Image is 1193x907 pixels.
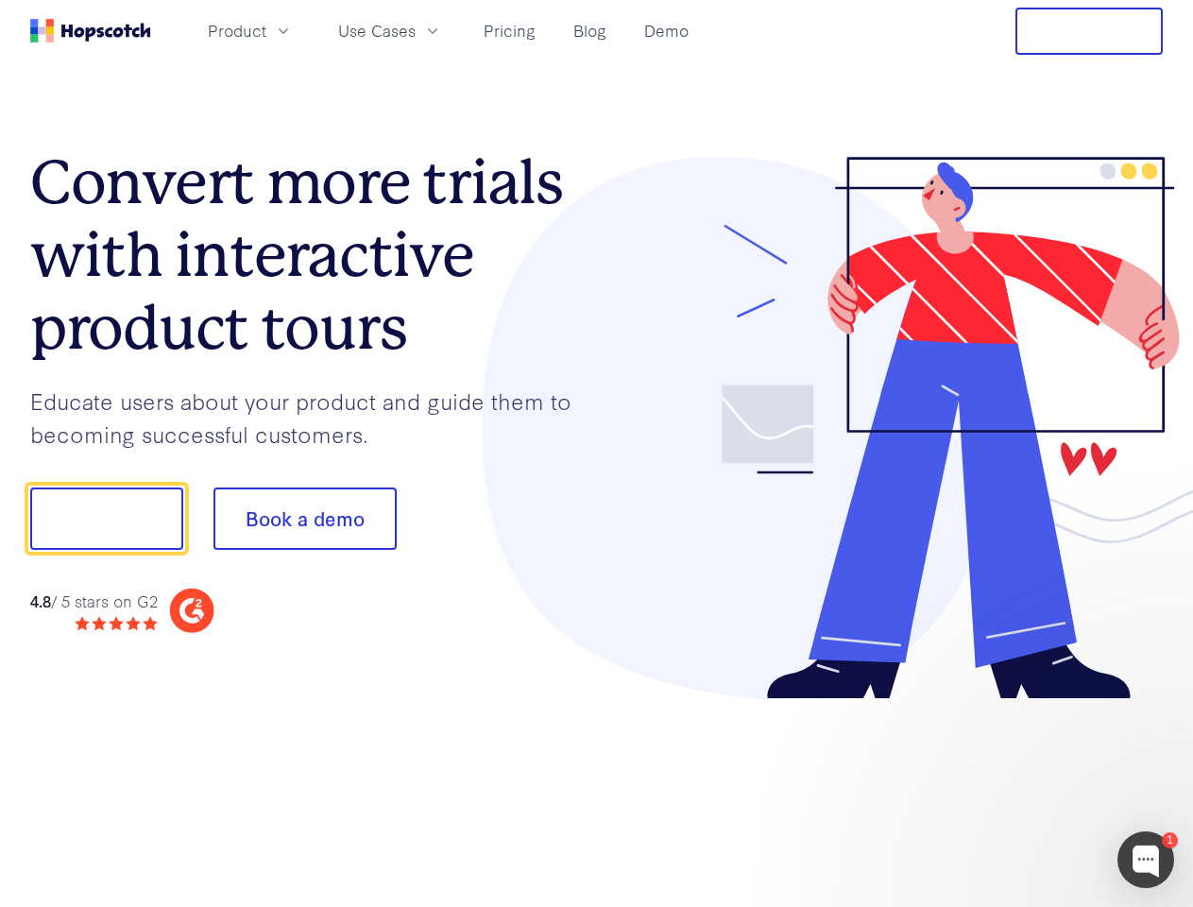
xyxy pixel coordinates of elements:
span: Use Cases [338,19,416,43]
div: / 5 stars on G2 [30,590,158,613]
a: Blog [566,15,614,46]
div: 1 [1162,832,1178,848]
button: Use Cases [327,15,453,46]
h1: Convert more trials with interactive product tours [30,146,597,364]
strong: 4.8 [30,590,51,611]
button: Free Trial [1015,8,1163,55]
span: Product [208,19,266,43]
button: Product [196,15,304,46]
a: Home [30,19,151,43]
button: Show me! [30,488,183,550]
button: Book a demo [213,488,397,550]
a: Demo [637,15,696,46]
p: Educate users about your product and guide them to becoming successful customers. [30,385,597,450]
a: Pricing [476,15,543,46]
